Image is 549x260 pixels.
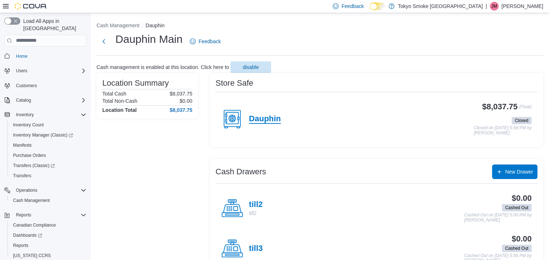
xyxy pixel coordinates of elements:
[10,131,76,139] a: Inventory Manager (Classic)
[115,32,183,46] h1: Dauphin Main
[13,222,56,228] span: Canadian Compliance
[7,120,89,130] button: Inventory Count
[10,151,49,160] a: Purchase Orders
[13,122,44,128] span: Inventory Count
[1,66,89,76] button: Users
[16,83,37,89] span: Customers
[13,81,40,90] a: Customers
[13,232,42,238] span: Dashboards
[491,2,497,11] span: JM
[10,131,86,139] span: Inventory Manager (Classic)
[512,235,532,243] h3: $0.00
[486,2,487,11] p: |
[10,196,53,205] a: Cash Management
[249,114,281,124] h4: Dauphin
[10,231,45,240] a: Dashboards
[13,52,86,61] span: Home
[97,34,111,49] button: Next
[7,150,89,161] button: Purchase Orders
[97,22,543,31] nav: An example of EuiBreadcrumbs
[502,204,532,211] span: Cashed Out
[1,80,89,91] button: Customers
[13,142,32,148] span: Manifests
[16,112,34,118] span: Inventory
[10,221,59,229] a: Canadian Compliance
[13,243,28,248] span: Reports
[398,2,483,11] p: Tokyo Smoke [GEOGRAPHIC_DATA]
[102,91,126,97] h6: Total Cash
[16,68,27,74] span: Users
[13,186,86,195] span: Operations
[13,186,40,195] button: Operations
[341,3,364,10] span: Feedback
[170,107,192,113] h4: $8,037.75
[13,110,86,119] span: Inventory
[10,171,34,180] a: Transfers
[10,141,86,150] span: Manifests
[7,140,89,150] button: Manifests
[20,17,86,32] span: Load All Apps in [GEOGRAPHIC_DATA]
[10,251,54,260] a: [US_STATE] CCRS
[1,95,89,105] button: Catalog
[13,211,86,219] span: Reports
[16,212,31,218] span: Reports
[102,79,169,88] h3: Location Summary
[10,231,86,240] span: Dashboards
[490,2,499,11] div: Jordan McKay
[13,96,34,105] button: Catalog
[10,251,86,260] span: Washington CCRS
[13,132,73,138] span: Inventory Manager (Classic)
[198,38,221,45] span: Feedback
[16,187,37,193] span: Operations
[97,64,229,70] p: Cash management is enabled at this location. Click here to
[13,110,37,119] button: Inventory
[512,194,532,203] h3: $0.00
[13,173,31,179] span: Transfers
[501,2,543,11] p: [PERSON_NAME]
[10,161,86,170] span: Transfers (Classic)
[10,221,86,229] span: Canadian Compliance
[505,204,528,211] span: Cashed Out
[512,117,532,124] span: Closed
[249,200,263,210] h4: till2
[1,51,89,61] button: Home
[180,98,192,104] p: $0.00
[146,23,164,28] button: Dauphin
[474,126,532,135] p: Closed on [DATE] 5:58 PM by [PERSON_NAME]
[102,107,137,113] h4: Location Total
[243,64,259,71] span: disable
[187,34,224,49] a: Feedback
[13,66,86,75] span: Users
[492,164,537,179] button: New Drawer
[7,130,89,140] a: Inventory Manager (Classic)
[216,167,266,176] h3: Cash Drawers
[7,171,89,181] button: Transfers
[482,102,518,111] h3: $8,037.75
[370,3,385,10] input: Dark Mode
[10,141,34,150] a: Manifests
[502,245,532,252] span: Cashed Out
[10,121,47,129] a: Inventory Count
[13,81,86,90] span: Customers
[7,161,89,171] a: Transfers (Classic)
[464,213,532,223] p: Cashed Out on [DATE] 5:00 PM by [PERSON_NAME]
[1,185,89,195] button: Operations
[13,66,30,75] button: Users
[10,241,31,250] a: Reports
[7,195,89,206] button: Cash Management
[249,244,263,253] h4: till3
[13,253,51,259] span: [US_STATE] CCRS
[7,240,89,251] button: Reports
[10,171,86,180] span: Transfers
[1,210,89,220] button: Reports
[10,151,86,160] span: Purchase Orders
[13,52,30,61] a: Home
[102,98,138,104] h6: Total Non-Cash
[13,153,46,158] span: Purchase Orders
[170,91,192,97] p: $8,037.75
[16,53,28,59] span: Home
[10,121,86,129] span: Inventory Count
[515,117,528,124] span: Closed
[13,163,55,168] span: Transfers (Classic)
